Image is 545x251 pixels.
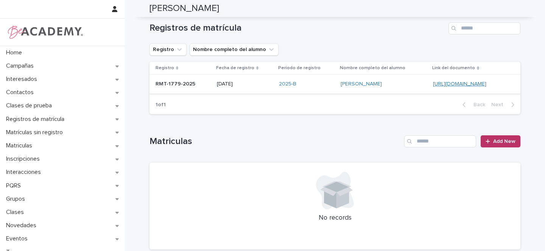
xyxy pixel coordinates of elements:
button: Nombre completo del alumno [190,43,279,56]
p: No records [159,214,511,222]
p: Registro [156,64,174,72]
p: Inscripciones [3,155,46,163]
p: 1 of 1 [149,96,172,114]
p: Registros de matrícula [3,116,70,123]
p: Matrículas sin registro [3,129,69,136]
p: Home [3,49,28,56]
p: [DATE] [217,81,273,87]
p: Matriculas [3,142,38,149]
p: PQRS [3,182,27,189]
input: Search [404,135,476,147]
p: Clases de prueba [3,102,58,109]
input: Search [448,22,520,34]
button: Next [488,101,520,108]
a: 2025-B [279,81,296,87]
h2: [PERSON_NAME] [149,3,219,14]
p: Período de registro [278,64,321,72]
tr: RMT-1779-2025RMT-1779-2025 [DATE]2025-B [PERSON_NAME] [URL][DOMAIN_NAME] [149,75,520,94]
p: Contactos [3,89,40,96]
p: Interesados [3,76,43,83]
a: Add New [481,135,520,147]
img: WPrjXfSUmiLcdUfaYY4Q [6,25,84,40]
span: Back [469,102,485,107]
p: RMT-1779-2025 [156,79,197,87]
a: [PERSON_NAME] [341,81,382,87]
a: [URL][DOMAIN_NAME] [433,81,486,87]
p: Grupos [3,195,31,203]
span: Next [491,102,508,107]
p: Novedades [3,222,42,229]
p: Eventos [3,235,34,242]
p: Campañas [3,62,40,70]
h1: Matriculas [149,136,401,147]
p: Link del documento [432,64,475,72]
p: Fecha de registro [216,64,254,72]
h1: Registros de matrícula [149,23,445,34]
p: Nombre completo del alumno [340,64,405,72]
button: Back [456,101,488,108]
button: Registro [149,43,187,56]
span: Add New [493,139,515,144]
p: Clases [3,209,30,216]
p: Interacciones [3,169,47,176]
